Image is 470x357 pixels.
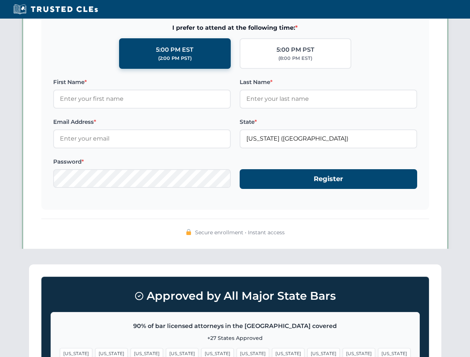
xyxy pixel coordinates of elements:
[158,55,192,62] div: (2:00 PM PST)
[278,55,312,62] div: (8:00 PM EST)
[53,129,231,148] input: Enter your email
[53,118,231,126] label: Email Address
[156,45,194,55] div: 5:00 PM EST
[240,118,417,126] label: State
[53,157,231,166] label: Password
[195,228,285,237] span: Secure enrollment • Instant access
[53,78,231,87] label: First Name
[60,321,410,331] p: 90% of bar licensed attorneys in the [GEOGRAPHIC_DATA] covered
[60,334,410,342] p: +27 States Approved
[240,129,417,148] input: Florida (FL)
[51,286,420,306] h3: Approved by All Major State Bars
[276,45,314,55] div: 5:00 PM PST
[186,229,192,235] img: 🔒
[11,4,100,15] img: Trusted CLEs
[240,78,417,87] label: Last Name
[240,90,417,108] input: Enter your last name
[53,90,231,108] input: Enter your first name
[53,23,417,33] span: I prefer to attend at the following time:
[240,169,417,189] button: Register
